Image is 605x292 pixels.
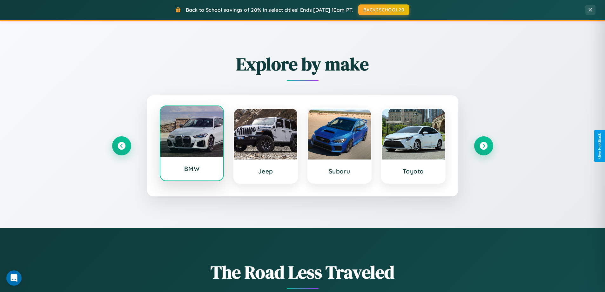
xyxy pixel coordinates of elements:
div: Open Intercom Messenger [6,270,22,286]
h3: Jeep [240,167,291,175]
span: Back to School savings of 20% in select cities! Ends [DATE] 10am PT. [186,7,353,13]
h3: BMW [167,165,217,173]
button: BACK2SCHOOL20 [358,4,409,15]
div: Give Feedback [597,133,602,159]
h3: Subaru [314,167,365,175]
h1: The Road Less Traveled [112,260,493,284]
h2: Explore by make [112,52,493,76]
h3: Toyota [388,167,439,175]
